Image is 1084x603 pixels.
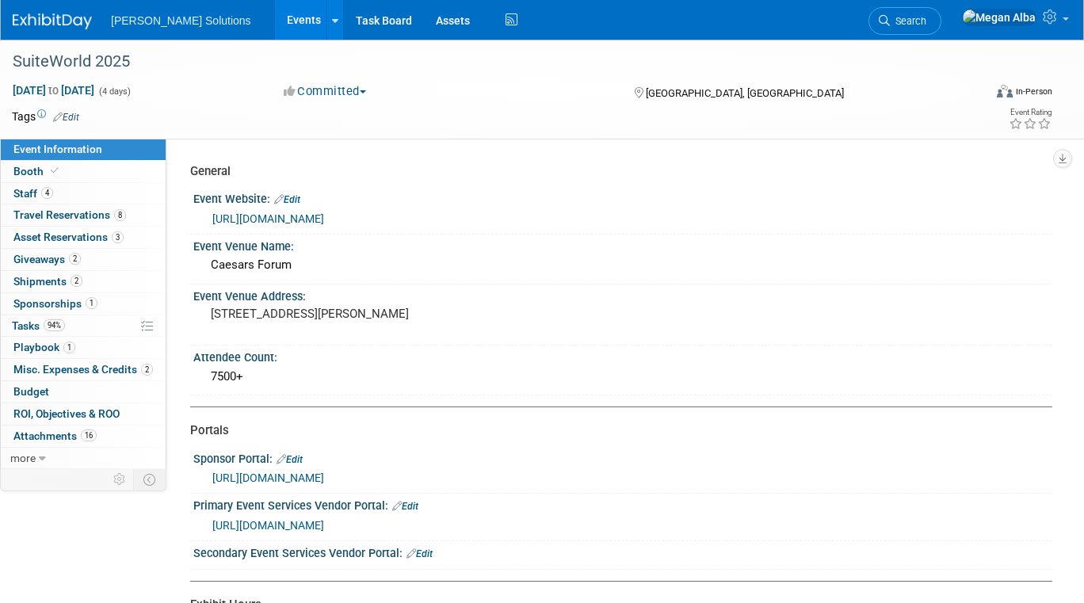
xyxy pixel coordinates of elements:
[277,454,303,465] a: Edit
[13,208,126,221] span: Travel Reservations
[193,345,1052,365] div: Attendee Count:
[1015,86,1052,97] div: In-Person
[12,83,95,97] span: [DATE] [DATE]
[1,315,166,337] a: Tasks94%
[212,471,324,484] a: [URL][DOMAIN_NAME]
[212,212,324,225] a: [URL][DOMAIN_NAME]
[193,284,1052,304] div: Event Venue Address:
[1,204,166,226] a: Travel Reservations8
[190,422,1040,439] div: Portals
[868,7,941,35] a: Search
[13,341,75,353] span: Playbook
[44,319,65,331] span: 94%
[53,112,79,123] a: Edit
[86,297,97,309] span: 1
[13,231,124,243] span: Asset Reservations
[111,14,251,27] span: [PERSON_NAME] Solutions
[899,82,1052,106] div: Event Format
[1,293,166,315] a: Sponsorships1
[69,253,81,265] span: 2
[392,501,418,512] a: Edit
[1,426,166,447] a: Attachments16
[13,297,97,310] span: Sponsorships
[1,359,166,380] a: Misc. Expenses & Credits2
[13,407,120,420] span: ROI, Objectives & ROO
[1,139,166,160] a: Event Information
[193,494,1052,514] div: Primary Event Services Vendor Portal:
[13,143,102,155] span: Event Information
[1,249,166,270] a: Giveaways2
[1,381,166,403] a: Budget
[97,86,131,97] span: (4 days)
[13,165,62,177] span: Booth
[13,253,81,265] span: Giveaways
[205,253,1040,277] div: Caesars Forum
[212,519,324,532] a: [URL][DOMAIN_NAME]
[1,227,166,248] a: Asset Reservations3
[997,85,1013,97] img: Format-Inperson.png
[962,9,1036,26] img: Megan Alba
[193,187,1052,208] div: Event Website:
[13,275,82,288] span: Shipments
[13,429,97,442] span: Attachments
[7,48,964,76] div: SuiteWorld 2025
[211,307,534,321] pre: [STREET_ADDRESS][PERSON_NAME]
[193,447,1052,468] div: Sponsor Portal:
[12,109,79,124] td: Tags
[890,15,926,27] span: Search
[190,163,1040,180] div: General
[63,342,75,353] span: 1
[112,231,124,243] span: 3
[193,541,1052,562] div: Secondary Event Services Vendor Portal:
[134,469,166,490] td: Toggle Event Tabs
[406,548,433,559] a: Edit
[141,364,153,376] span: 2
[1009,109,1052,116] div: Event Rating
[1,337,166,358] a: Playbook1
[278,83,372,100] button: Committed
[13,13,92,29] img: ExhibitDay
[114,209,126,221] span: 8
[13,187,53,200] span: Staff
[1,448,166,469] a: more
[81,429,97,441] span: 16
[41,187,53,199] span: 4
[71,275,82,287] span: 2
[1,161,166,182] a: Booth
[51,166,59,175] i: Booth reservation complete
[274,194,300,205] a: Edit
[1,271,166,292] a: Shipments2
[1,183,166,204] a: Staff4
[13,385,49,398] span: Budget
[13,363,153,376] span: Misc. Expenses & Credits
[646,87,844,99] span: [GEOGRAPHIC_DATA], [GEOGRAPHIC_DATA]
[106,469,134,490] td: Personalize Event Tab Strip
[1,403,166,425] a: ROI, Objectives & ROO
[205,364,1040,389] div: 7500+
[193,235,1052,254] div: Event Venue Name:
[46,84,61,97] span: to
[12,319,65,332] span: Tasks
[10,452,36,464] span: more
